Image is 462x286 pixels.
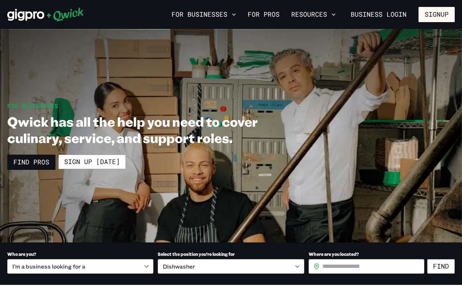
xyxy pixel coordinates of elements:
[7,155,55,170] a: Find Pros
[7,251,36,257] span: Who are you?
[7,113,276,146] h1: Qwick has all the help you need to cover culinary, service, and support roles.
[7,102,58,110] span: For Businesses
[158,259,304,274] div: Dishwasher
[288,8,339,21] button: Resources
[58,155,126,169] a: Sign up [DATE]
[7,259,153,274] div: I’m a business looking for a
[309,251,359,257] span: Where are you located?
[345,7,413,22] a: Business Login
[418,7,455,22] button: Signup
[245,8,282,21] a: For Pros
[169,8,239,21] button: For Businesses
[158,251,235,257] span: Select the position you’re looking for
[427,259,455,274] button: Find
